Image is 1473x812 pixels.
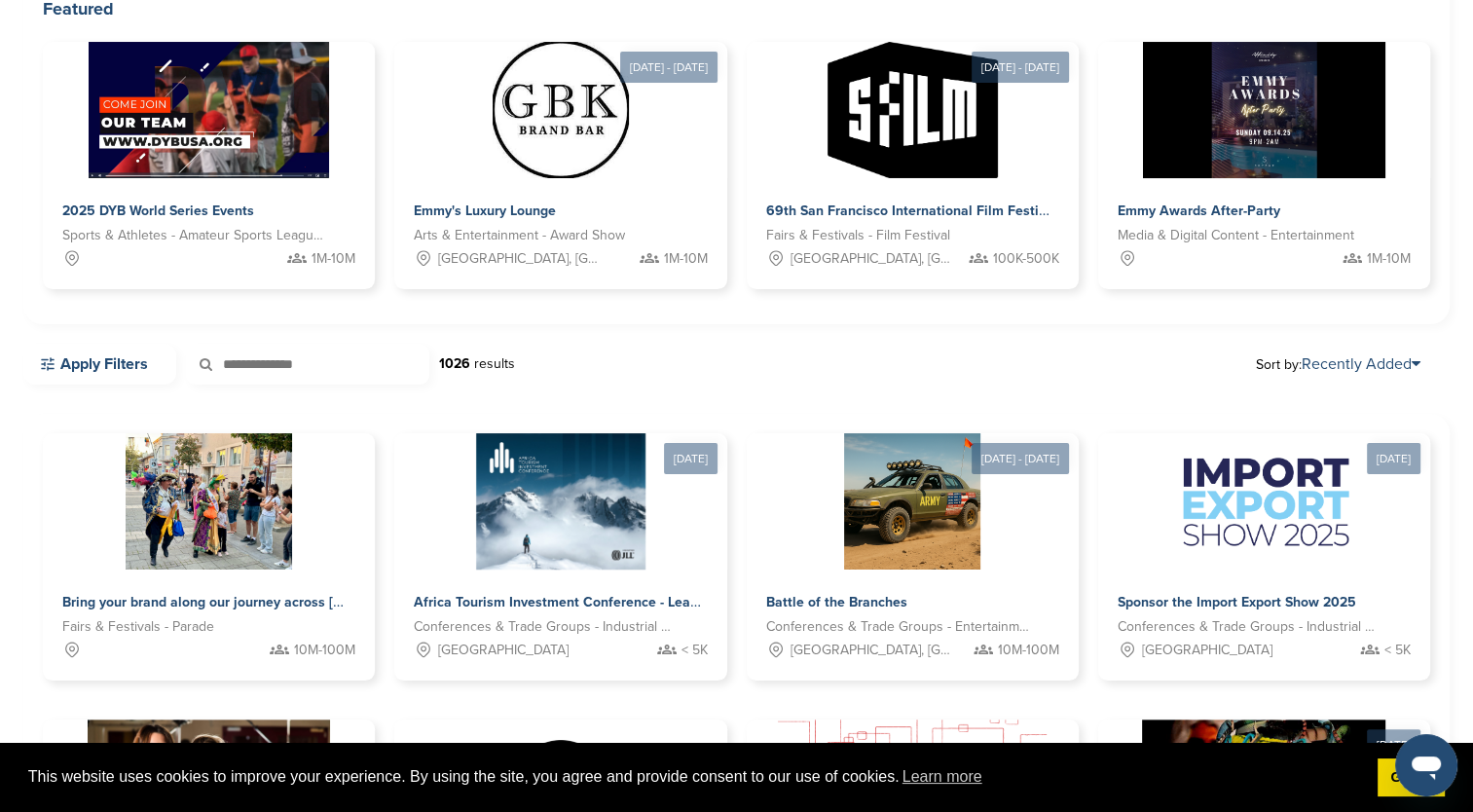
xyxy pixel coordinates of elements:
[766,225,950,246] span: Fairs & Festivals - Film Festival
[620,52,718,83] div: [DATE] - [DATE]
[493,42,629,178] img: Sponsorpitch &
[438,248,605,270] span: [GEOGRAPHIC_DATA], [GEOGRAPHIC_DATA]
[1142,640,1272,661] span: [GEOGRAPHIC_DATA]
[62,616,214,638] span: Fairs & Festivals - Parade
[1118,225,1354,246] span: Media & Digital Content - Entertainment
[43,433,375,681] a: Sponsorpitch & Bring your brand along our journey across [GEOGRAPHIC_DATA] and [GEOGRAPHIC_DATA] ...
[972,443,1069,474] div: [DATE] - [DATE]
[1367,443,1420,474] div: [DATE]
[1118,594,1356,610] span: Sponsor the Import Export Show 2025
[1098,42,1430,289] a: Sponsorpitch & Emmy Awards After-Party Media & Digital Content - Entertainment 1M-10M
[414,203,556,219] span: Emmy's Luxury Lounge
[828,42,998,178] img: Sponsorpitch &
[294,640,355,661] span: 10M-100M
[23,344,176,385] a: Apply Filters
[439,355,470,372] strong: 1026
[43,42,375,289] a: Sponsorpitch & 2025 DYB World Series Events Sports & Athletes - Amateur Sports Leagues 1M-10M
[747,11,1079,289] a: [DATE] - [DATE] Sponsorpitch & 69th San Francisco International Film Festival Fairs & Festivals -...
[476,433,645,570] img: Sponsorpitch &
[62,203,254,219] span: 2025 DYB World Series Events
[62,225,326,246] span: Sports & Athletes - Amateur Sports Leagues
[1367,729,1420,760] div: [DATE]
[474,355,515,372] span: results
[998,640,1059,661] span: 10M-100M
[1118,616,1381,638] span: Conferences & Trade Groups - Industrial Conference
[766,594,907,610] span: Battle of the Branches
[844,433,980,570] img: Sponsorpitch &
[1367,248,1411,270] span: 1M-10M
[89,42,329,178] img: Sponsorpitch &
[664,443,718,474] div: [DATE]
[1098,402,1430,681] a: [DATE] Sponsorpitch & Sponsor the Import Export Show 2025 Conferences & Trade Groups - Industrial...
[1256,356,1420,372] span: Sort by:
[1118,203,1280,219] span: Emmy Awards After-Party
[1160,433,1369,570] img: Sponsorpitch &
[312,248,355,270] span: 1M-10M
[1302,354,1420,374] a: Recently Added
[766,203,1057,219] span: 69th San Francisco International Film Festival
[1143,42,1385,178] img: Sponsorpitch &
[791,640,957,661] span: [GEOGRAPHIC_DATA], [GEOGRAPHIC_DATA], [US_STATE][GEOGRAPHIC_DATA], [GEOGRAPHIC_DATA], [GEOGRAPHIC...
[414,594,753,610] span: Africa Tourism Investment Conference - Lead Sponsor
[791,248,957,270] span: [GEOGRAPHIC_DATA], [GEOGRAPHIC_DATA]
[28,762,1362,792] span: This website uses cookies to improve your experience. By using the site, you agree and provide co...
[681,640,708,661] span: < 5K
[766,616,1030,638] span: Conferences & Trade Groups - Entertainment
[747,402,1079,681] a: [DATE] - [DATE] Sponsorpitch & Battle of the Branches Conferences & Trade Groups - Entertainment ...
[438,640,569,661] span: [GEOGRAPHIC_DATA]
[1384,640,1411,661] span: < 5K
[993,248,1059,270] span: 100K-500K
[394,11,726,289] a: [DATE] - [DATE] Sponsorpitch & Emmy's Luxury Lounge Arts & Entertainment - Award Show [GEOGRAPHIC...
[62,594,639,610] span: Bring your brand along our journey across [GEOGRAPHIC_DATA] and [GEOGRAPHIC_DATA]
[414,616,678,638] span: Conferences & Trade Groups - Industrial Conference
[414,225,625,246] span: Arts & Entertainment - Award Show
[1395,734,1457,796] iframe: Button to launch messaging window
[972,52,1069,83] div: [DATE] - [DATE]
[664,248,708,270] span: 1M-10M
[394,402,726,681] a: [DATE] Sponsorpitch & Africa Tourism Investment Conference - Lead Sponsor Conferences & Trade Gro...
[900,762,985,792] a: learn more about cookies
[1378,758,1445,797] a: dismiss cookie message
[126,433,293,570] img: Sponsorpitch &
